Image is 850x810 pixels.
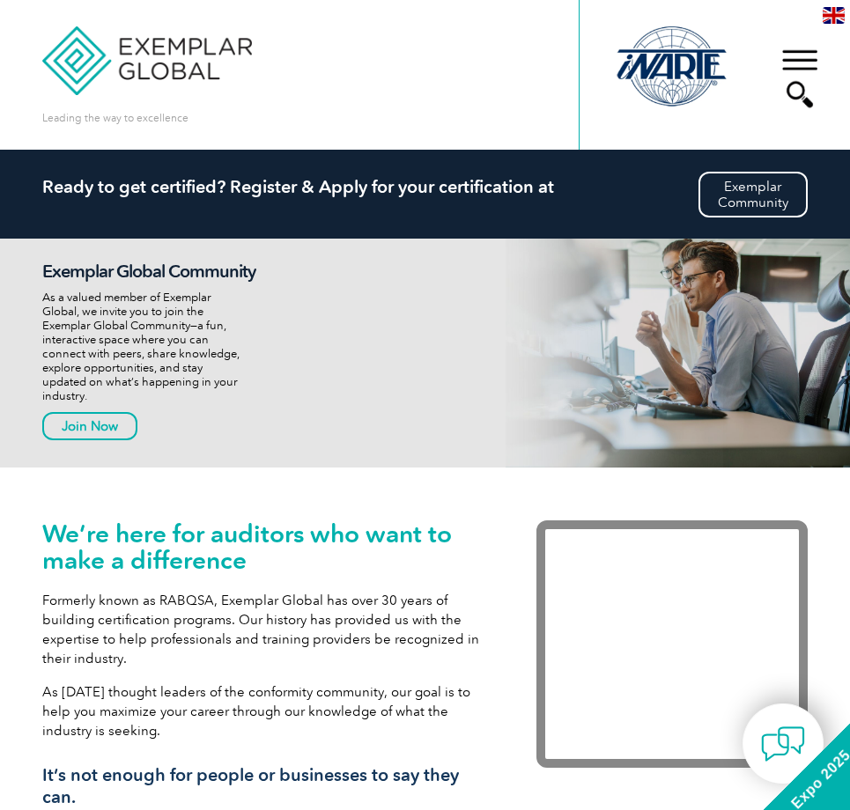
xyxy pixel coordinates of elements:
a: Join Now [42,412,137,440]
p: Formerly known as RABQSA, Exemplar Global has over 30 years of building certification programs. O... [42,591,484,668]
h2: Exemplar Global Community [42,261,275,282]
p: Leading the way to excellence [42,108,188,128]
a: ExemplarCommunity [698,172,808,217]
p: As a valued member of Exemplar Global, we invite you to join the Exemplar Global Community—a fun,... [42,291,275,403]
img: en [823,7,845,24]
iframe: Exemplar Global: Working together to make a difference [536,520,807,768]
h2: Ready to get certified? Register & Apply for your certification at [42,176,808,197]
img: contact-chat.png [761,722,805,766]
p: As [DATE] thought leaders of the conformity community, our goal is to help you maximize your care... [42,682,484,740]
h1: We’re here for auditors who want to make a difference [42,520,484,573]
